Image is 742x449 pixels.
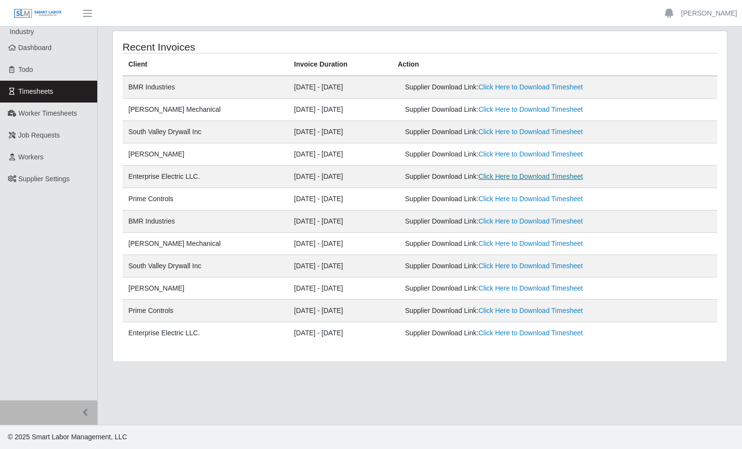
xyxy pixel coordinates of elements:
[681,8,737,18] a: [PERSON_NAME]
[478,195,583,203] a: Click Here to Download Timesheet
[288,277,392,300] td: [DATE] - [DATE]
[123,121,288,143] td: South Valley Drywall Inc
[288,233,392,255] td: [DATE] - [DATE]
[8,433,127,441] span: © 2025 Smart Labor Management, LLC
[405,149,600,159] div: Supplier Download Link:
[123,322,288,345] td: Enterprise Electric LLC.
[10,28,34,35] span: Industry
[478,262,583,270] a: Click Here to Download Timesheet
[123,166,288,188] td: Enterprise Electric LLC.
[18,153,44,161] span: Workers
[288,99,392,121] td: [DATE] - [DATE]
[288,322,392,345] td: [DATE] - [DATE]
[288,300,392,322] td: [DATE] - [DATE]
[123,255,288,277] td: South Valley Drywall Inc
[405,82,600,92] div: Supplier Download Link:
[123,99,288,121] td: [PERSON_NAME] Mechanical
[405,261,600,271] div: Supplier Download Link:
[18,66,33,73] span: Todo
[405,216,600,226] div: Supplier Download Link:
[478,284,583,292] a: Click Here to Download Timesheet
[18,87,53,95] span: Timesheets
[123,53,288,76] th: Client
[405,127,600,137] div: Supplier Download Link:
[288,210,392,233] td: [DATE] - [DATE]
[405,172,600,182] div: Supplier Download Link:
[14,8,62,19] img: SLM Logo
[405,306,600,316] div: Supplier Download Link:
[288,188,392,210] td: [DATE] - [DATE]
[478,128,583,136] a: Click Here to Download Timesheet
[478,217,583,225] a: Click Here to Download Timesheet
[123,233,288,255] td: [PERSON_NAME] Mechanical
[123,188,288,210] td: Prime Controls
[478,83,583,91] a: Click Here to Download Timesheet
[18,44,52,52] span: Dashboard
[478,150,583,158] a: Click Here to Download Timesheet
[288,76,392,99] td: [DATE] - [DATE]
[123,300,288,322] td: Prime Controls
[288,255,392,277] td: [DATE] - [DATE]
[478,307,583,314] a: Click Here to Download Timesheet
[123,210,288,233] td: BMR Industries
[478,329,583,337] a: Click Here to Download Timesheet
[288,143,392,166] td: [DATE] - [DATE]
[405,328,600,338] div: Supplier Download Link:
[123,277,288,300] td: [PERSON_NAME]
[123,76,288,99] td: BMR Industries
[123,143,288,166] td: [PERSON_NAME]
[405,239,600,249] div: Supplier Download Link:
[392,53,717,76] th: Action
[18,109,77,117] span: Worker Timesheets
[478,240,583,247] a: Click Here to Download Timesheet
[18,175,70,183] span: Supplier Settings
[18,131,60,139] span: Job Requests
[288,166,392,188] td: [DATE] - [DATE]
[288,121,392,143] td: [DATE] - [DATE]
[405,194,600,204] div: Supplier Download Link:
[478,105,583,113] a: Click Here to Download Timesheet
[405,283,600,294] div: Supplier Download Link:
[478,173,583,180] a: Click Here to Download Timesheet
[405,104,600,115] div: Supplier Download Link:
[123,41,362,53] h4: Recent Invoices
[288,53,392,76] th: Invoice Duration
